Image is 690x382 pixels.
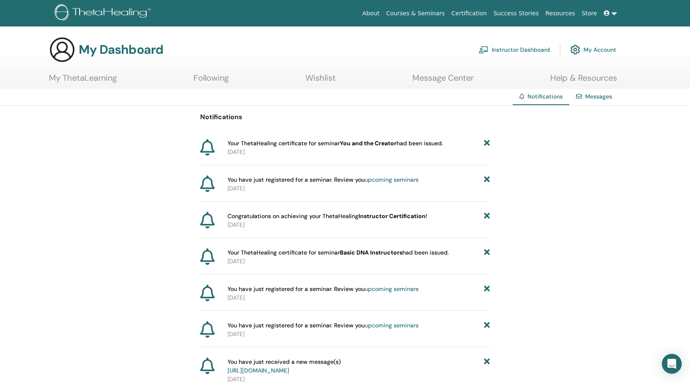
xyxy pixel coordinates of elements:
[570,41,616,59] a: My Account
[479,46,489,53] img: chalkboard-teacher.svg
[359,6,383,21] a: About
[228,367,289,374] a: [URL][DOMAIN_NAME]
[49,73,117,89] a: My ThetaLearning
[55,4,154,23] img: logo.png
[340,139,397,147] b: You and the Creator
[228,248,449,257] span: Your ThetaHealing certificate for seminar had been issued.
[579,6,600,21] a: Store
[365,322,419,329] a: upcoming seminars
[228,175,419,184] span: You have just registered for a seminar. Review you
[228,212,427,221] span: Congratulations on achieving your ThetaHealing !
[662,354,682,374] div: Open Intercom Messenger
[228,285,419,293] span: You have just registered for a seminar. Review you
[228,139,443,148] span: Your ThetaHealing certificate for seminar had been issued.
[528,93,563,100] span: Notifications
[305,73,336,89] a: Wishlist
[228,257,490,266] p: [DATE]
[228,330,490,339] p: [DATE]
[228,321,419,330] span: You have just registered for a seminar. Review you
[448,6,490,21] a: Certification
[358,212,426,220] b: Instructor Certification
[340,249,402,256] b: Basic DNA Instructors
[585,93,612,100] a: Messages
[490,6,542,21] a: Success Stories
[49,36,75,63] img: generic-user-icon.jpg
[200,112,490,122] p: Notifications
[365,176,419,183] a: upcoming seminars
[228,221,490,229] p: [DATE]
[550,73,617,89] a: Help & Resources
[228,184,490,193] p: [DATE]
[412,73,474,89] a: Message Center
[228,293,490,302] p: [DATE]
[383,6,448,21] a: Courses & Seminars
[570,43,580,57] img: cog.svg
[365,285,419,293] a: upcoming seminars
[79,42,163,57] h3: My Dashboard
[542,6,579,21] a: Resources
[228,358,341,375] span: You have just received a new message(s)
[228,148,490,156] p: [DATE]
[479,41,550,59] a: Instructor Dashboard
[194,73,229,89] a: Following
